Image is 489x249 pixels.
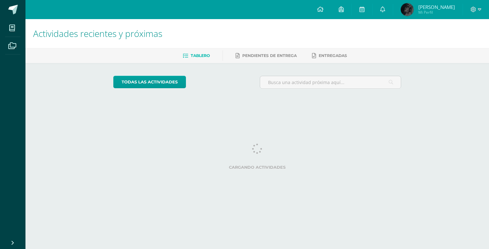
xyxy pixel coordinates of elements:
label: Cargando actividades [113,165,401,170]
span: Pendientes de entrega [242,53,297,58]
span: Actividades recientes y próximas [33,27,162,39]
span: Tablero [191,53,210,58]
span: Entregadas [319,53,347,58]
a: Entregadas [312,51,347,61]
a: todas las Actividades [113,76,186,88]
a: Tablero [183,51,210,61]
span: [PERSON_NAME] [418,4,455,10]
input: Busca una actividad próxima aquí... [260,76,401,89]
span: Mi Perfil [418,10,455,15]
a: Pendientes de entrega [236,51,297,61]
img: b02d11c1ebd4f991373ec5e5e5f19be1.png [401,3,414,16]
